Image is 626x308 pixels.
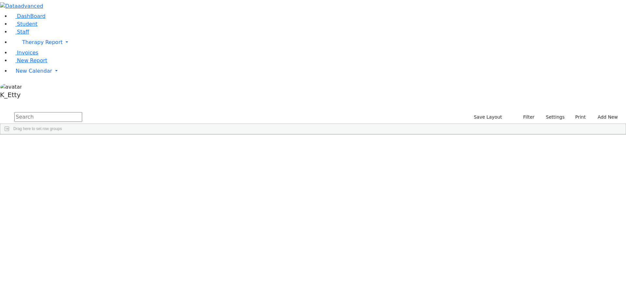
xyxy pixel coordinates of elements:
button: Filter [515,112,538,122]
a: Student [10,21,37,27]
span: Drag here to set row groups [13,126,62,131]
a: New Report [10,57,47,64]
input: Search [14,112,82,122]
span: Student [17,21,37,27]
button: Settings [537,112,567,122]
button: Print [568,112,589,122]
a: DashBoard [10,13,46,19]
button: Add New [591,112,621,122]
span: New Report [17,57,47,64]
span: Therapy Report [22,39,63,45]
span: Staff [17,29,29,35]
a: Staff [10,29,29,35]
span: New Calendar [16,68,52,74]
a: Therapy Report [10,36,626,49]
a: New Calendar [10,65,626,78]
span: DashBoard [17,13,46,19]
span: Invoices [17,50,38,56]
button: Save Layout [471,112,505,122]
a: Invoices [10,50,38,56]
